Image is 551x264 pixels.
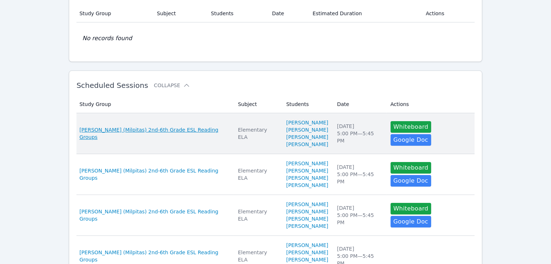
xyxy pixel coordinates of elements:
a: [PERSON_NAME] [286,174,328,182]
a: [PERSON_NAME] [286,126,328,133]
a: [PERSON_NAME] [286,222,328,230]
tr: [PERSON_NAME] (Milpitas) 2nd-6th Grade ESL Reading GroupsElementary ELA[PERSON_NAME][PERSON_NAME]... [76,195,475,236]
a: [PERSON_NAME] (Milpitas) 2nd-6th Grade ESL Reading Groups [79,208,229,222]
th: Estimated Duration [308,5,421,22]
div: [DATE] 5:00 PM — 5:45 PM [337,123,381,144]
th: Subject [153,5,206,22]
a: Google Doc [391,216,431,227]
button: Collapse [154,82,190,89]
a: Google Doc [391,175,431,187]
a: [PERSON_NAME] [286,256,328,263]
div: Elementary ELA [238,249,277,263]
a: [PERSON_NAME] [286,215,328,222]
a: Google Doc [391,134,431,146]
div: Elementary ELA [238,126,277,141]
tr: [PERSON_NAME] (Milpitas) 2nd-6th Grade ESL Reading GroupsElementary ELA[PERSON_NAME][PERSON_NAME]... [76,113,475,154]
th: Students [282,95,333,113]
div: Elementary ELA [238,167,277,182]
tr: [PERSON_NAME] (Milpitas) 2nd-6th Grade ESL Reading GroupsElementary ELA[PERSON_NAME][PERSON_NAME]... [76,154,475,195]
th: Study Group [76,95,234,113]
a: [PERSON_NAME] [286,201,328,208]
a: [PERSON_NAME] [286,141,328,148]
th: Actions [421,5,475,22]
span: Scheduled Sessions [76,81,148,90]
a: [PERSON_NAME] [286,242,328,249]
div: [DATE] 5:00 PM — 5:45 PM [337,163,381,185]
a: [PERSON_NAME] [286,133,328,141]
a: [PERSON_NAME] [286,249,328,256]
button: Whiteboard [391,121,431,133]
th: Date [268,5,308,22]
a: [PERSON_NAME] [286,182,328,189]
th: Students [206,5,268,22]
button: Whiteboard [391,162,431,174]
th: Study Group [76,5,153,22]
a: [PERSON_NAME] (Milpitas) 2nd-6th Grade ESL Reading Groups [79,167,229,182]
td: No records found [76,22,475,54]
a: [PERSON_NAME] [286,167,328,174]
button: Whiteboard [391,203,431,214]
a: [PERSON_NAME] (Milpitas) 2nd-6th Grade ESL Reading Groups [79,126,229,141]
div: Elementary ELA [238,208,277,222]
a: [PERSON_NAME] (Milpitas) 2nd-6th Grade ESL Reading Groups [79,249,229,263]
th: Subject [234,95,282,113]
th: Actions [386,95,475,113]
th: Date [333,95,386,113]
div: [DATE] 5:00 PM — 5:45 PM [337,204,381,226]
a: [PERSON_NAME] [286,119,328,126]
a: [PERSON_NAME] [286,208,328,215]
a: [PERSON_NAME] [286,160,328,167]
